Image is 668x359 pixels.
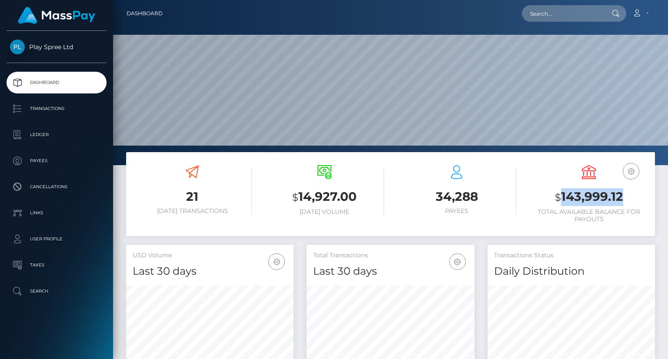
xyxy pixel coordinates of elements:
[7,72,107,93] a: Dashboard
[10,102,103,115] p: Transactions
[10,259,103,272] p: Taxes
[133,188,252,205] h3: 21
[133,207,252,215] h6: [DATE] Transactions
[7,124,107,146] a: Ledger
[10,154,103,167] p: Payees
[10,40,25,54] img: Play Spree Ltd
[133,264,287,279] h4: Last 30 days
[10,285,103,298] p: Search
[7,280,107,302] a: Search
[313,264,468,279] h4: Last 30 days
[522,5,604,22] input: Search...
[7,254,107,276] a: Taxes
[10,76,103,89] p: Dashboard
[7,228,107,250] a: User Profile
[18,7,95,24] img: MassPay Logo
[313,251,468,260] h5: Total Transactions
[494,264,648,279] h4: Daily Distribution
[7,43,107,51] span: Play Spree Ltd
[7,98,107,120] a: Transactions
[265,188,384,206] h3: 14,927.00
[529,208,648,223] h6: Total Available Balance for Payouts
[10,233,103,246] p: User Profile
[265,208,384,216] h6: [DATE] Volume
[7,202,107,224] a: Links
[397,188,516,205] h3: 34,288
[529,188,648,206] h3: 143,999.12
[127,4,163,23] a: Dashboard
[10,180,103,193] p: Cancellations
[292,191,298,203] small: $
[133,251,287,260] h5: USD Volume
[10,128,103,141] p: Ledger
[555,191,561,203] small: $
[397,207,516,215] h6: Payees
[7,150,107,172] a: Payees
[10,206,103,219] p: Links
[494,251,648,260] h5: Transactions Status
[7,176,107,198] a: Cancellations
